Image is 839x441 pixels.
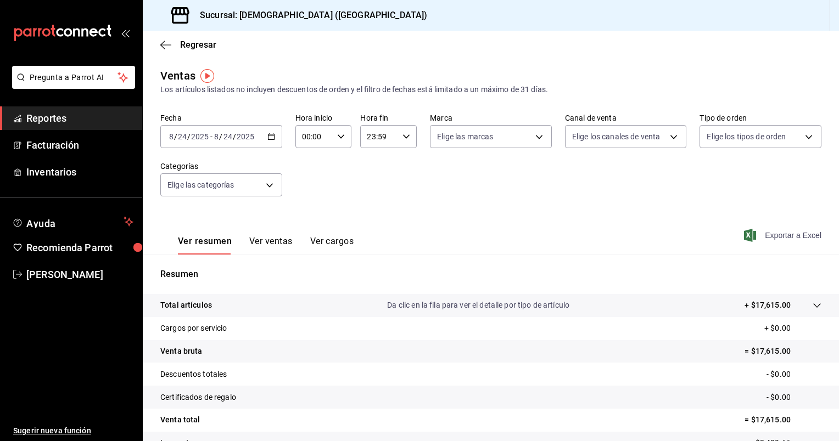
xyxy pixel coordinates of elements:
p: Certificados de regalo [160,392,236,403]
label: Marca [430,114,552,122]
div: navigation tabs [178,236,354,255]
label: Tipo de orden [700,114,821,122]
p: Total artículos [160,299,212,311]
span: Elige los tipos de orden [707,131,786,142]
a: Pregunta a Parrot AI [8,80,135,91]
button: Pregunta a Parrot AI [12,66,135,89]
label: Canal de venta [565,114,687,122]
label: Categorías [160,162,282,170]
span: / [174,132,177,141]
div: Los artículos listados no incluyen descuentos de orden y el filtro de fechas está limitado a un m... [160,84,821,95]
label: Hora inicio [295,114,352,122]
p: + $0.00 [764,323,821,334]
p: Cargos por servicio [160,323,227,334]
span: Facturación [26,138,133,152]
p: Venta bruta [160,346,202,357]
span: Ayuda [26,215,119,228]
span: / [233,132,236,141]
label: Fecha [160,114,282,122]
button: Regresar [160,39,216,50]
span: Regresar [180,39,216,50]
span: Sugerir nueva función [13,425,133,437]
span: Recomienda Parrot [26,240,133,255]
button: Exportar a Excel [746,229,821,242]
p: Da clic en la fila para ver el detalle por tipo de artículo [387,299,569,311]
span: Elige las categorías [167,179,234,190]
p: Resumen [160,268,821,281]
input: -- [223,132,233,141]
div: Ventas [160,67,195,84]
input: ---- [191,132,209,141]
p: = $17,615.00 [745,346,821,357]
input: -- [169,132,174,141]
span: Pregunta a Parrot AI [30,72,118,83]
img: Tooltip marker [200,69,214,83]
h3: Sucursal: [DEMOGRAPHIC_DATA] ([GEOGRAPHIC_DATA]) [191,9,427,22]
span: - [210,132,212,141]
p: = $17,615.00 [745,414,821,426]
span: [PERSON_NAME] [26,267,133,282]
button: open_drawer_menu [121,29,130,37]
p: - $0.00 [767,369,821,380]
input: ---- [236,132,255,141]
span: Elige las marcas [437,131,493,142]
span: Inventarios [26,165,133,179]
button: Ver cargos [310,236,354,255]
span: Reportes [26,111,133,126]
input: -- [214,132,219,141]
p: + $17,615.00 [745,299,791,311]
p: Venta total [160,414,200,426]
label: Hora fin [360,114,417,122]
span: / [187,132,191,141]
span: Elige los canales de venta [572,131,660,142]
p: - $0.00 [767,392,821,403]
button: Ver ventas [249,236,293,255]
button: Ver resumen [178,236,232,255]
input: -- [177,132,187,141]
p: Descuentos totales [160,369,227,380]
span: / [219,132,222,141]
